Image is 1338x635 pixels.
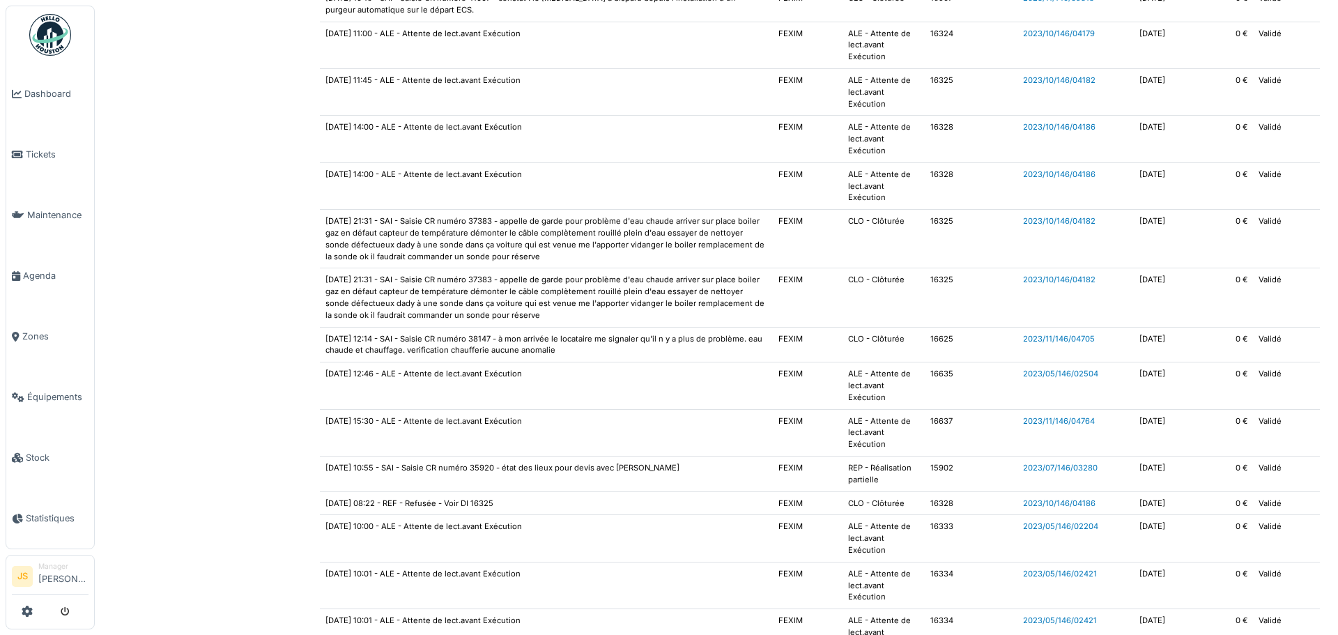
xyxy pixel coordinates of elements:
a: 2023/10/146/04186 [1023,169,1095,179]
td: [DATE] [1104,562,1171,609]
td: 15902 [925,456,1017,491]
td: [DATE] 15:30 - ALE - Attente de lect.avant Exécution [320,409,773,456]
td: [DATE] [1104,362,1171,409]
td: 16325 [925,69,1017,116]
td: [DATE] 12:46 - ALE - Attente de lect.avant Exécution [320,362,773,409]
td: [DATE] [1104,327,1171,362]
td: [DATE] [1104,515,1171,562]
td: Validé [1253,362,1320,409]
td: FEXIM [773,268,843,327]
td: [DATE] 12:14 - SAI - Saisie CR numéro 38147 - à mon arrivée le locataire me signaler qu'il n y a ... [320,327,773,362]
td: FEXIM [773,491,843,515]
a: Dashboard [6,63,94,124]
li: JS [12,566,33,587]
a: Agenda [6,245,94,306]
a: 2023/05/146/02204 [1023,521,1098,531]
td: [DATE] [1104,268,1171,327]
td: [DATE] 11:00 - ALE - Attente de lect.avant Exécution [320,22,773,68]
td: ALE - Attente de lect.avant Exécution [843,22,924,68]
td: Validé [1253,69,1320,116]
a: Équipements [6,367,94,427]
span: Stock [26,451,89,464]
a: 2023/10/146/04182 [1023,75,1095,85]
td: 0 € [1171,116,1253,162]
td: FEXIM [773,362,843,409]
td: [DATE] [1104,456,1171,491]
a: 2023/05/146/02504 [1023,369,1098,378]
td: ALE - Attente de lect.avant Exécution [843,515,924,562]
td: Validé [1253,162,1320,209]
td: 0 € [1171,409,1253,456]
td: ALE - Attente de lect.avant Exécution [843,69,924,116]
td: ALE - Attente de lect.avant Exécution [843,162,924,209]
td: 16635 [925,362,1017,409]
td: 16324 [925,22,1017,68]
td: FEXIM [773,210,843,268]
span: Agenda [23,269,89,282]
td: CLO - Clôturée [843,327,924,362]
td: [DATE] [1104,69,1171,116]
td: FEXIM [773,22,843,68]
td: 16333 [925,515,1017,562]
a: 2023/10/146/04182 [1023,216,1095,226]
td: FEXIM [773,162,843,209]
td: CLO - Clôturée [843,491,924,515]
td: FEXIM [773,409,843,456]
td: [DATE] [1104,210,1171,268]
td: ALE - Attente de lect.avant Exécution [843,362,924,409]
a: 2023/10/146/04182 [1023,275,1095,284]
td: CLO - Clôturée [843,210,924,268]
td: 16328 [925,491,1017,515]
td: Validé [1253,327,1320,362]
a: Statistiques [6,488,94,549]
td: [DATE] [1104,409,1171,456]
td: [DATE] 14:00 - ALE - Attente de lect.avant Exécution [320,162,773,209]
td: ALE - Attente de lect.avant Exécution [843,116,924,162]
td: Validé [1253,210,1320,268]
td: [DATE] [1104,116,1171,162]
td: 16328 [925,162,1017,209]
span: Maintenance [27,208,89,222]
a: Stock [6,427,94,488]
a: 2023/05/146/02421 [1023,615,1097,625]
a: 2023/07/146/03280 [1023,463,1098,473]
td: Validé [1253,22,1320,68]
span: Équipements [27,390,89,404]
img: Badge_color-CXgf-gQk.svg [29,14,71,56]
td: ALE - Attente de lect.avant Exécution [843,562,924,609]
td: FEXIM [773,116,843,162]
td: 0 € [1171,210,1253,268]
a: 2023/10/146/04179 [1023,29,1095,38]
td: Validé [1253,268,1320,327]
td: [DATE] 08:22 - REF - Refusée - Voir DI 16325 [320,491,773,515]
span: Dashboard [24,87,89,100]
li: [PERSON_NAME] [38,561,89,591]
td: 0 € [1171,327,1253,362]
a: Maintenance [6,185,94,245]
td: FEXIM [773,456,843,491]
td: 0 € [1171,491,1253,515]
td: FEXIM [773,69,843,116]
a: JS Manager[PERSON_NAME] [12,561,89,595]
a: 2023/11/146/04705 [1023,334,1095,344]
a: 2023/05/146/02421 [1023,569,1097,579]
td: FEXIM [773,327,843,362]
td: 16637 [925,409,1017,456]
td: [DATE] 10:01 - ALE - Attente de lect.avant Exécution [320,562,773,609]
td: Validé [1253,456,1320,491]
a: 2023/10/146/04186 [1023,122,1095,132]
td: Validé [1253,562,1320,609]
td: [DATE] [1104,22,1171,68]
td: [DATE] 10:55 - SAI - Saisie CR numéro 35920 - état des lieux pour devis avec [PERSON_NAME] [320,456,773,491]
td: 16334 [925,562,1017,609]
div: Manager [38,561,89,572]
td: 0 € [1171,268,1253,327]
td: [DATE] 21:31 - SAI - Saisie CR numéro 37383 - appelle de garde pour problème d'eau chaude arriver... [320,268,773,327]
span: Statistiques [26,512,89,525]
td: ALE - Attente de lect.avant Exécution [843,409,924,456]
td: 16625 [925,327,1017,362]
td: [DATE] 10:00 - ALE - Attente de lect.avant Exécution [320,515,773,562]
td: FEXIM [773,515,843,562]
td: REP - Réalisation partielle [843,456,924,491]
span: Zones [22,330,89,343]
